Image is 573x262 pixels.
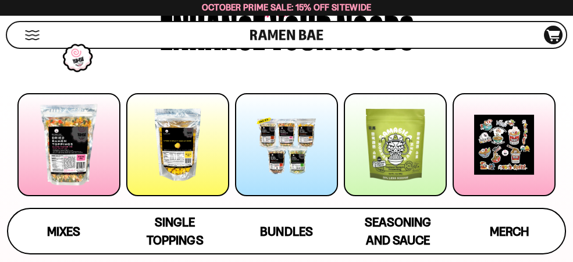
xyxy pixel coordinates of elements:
button: Mobile Menu Trigger [24,30,40,40]
span: Mixes [47,224,80,239]
span: October Prime Sale: 15% off Sitewide [202,2,372,13]
span: Single Toppings [147,215,203,247]
a: Bundles [231,209,343,253]
span: Bundles [260,224,312,239]
span: Merch [490,224,529,239]
a: Mixes [8,209,120,253]
span: Seasoning and Sauce [365,215,431,247]
a: Seasoning and Sauce [342,209,454,253]
a: Merch [454,209,565,253]
a: Single Toppings [119,209,231,253]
